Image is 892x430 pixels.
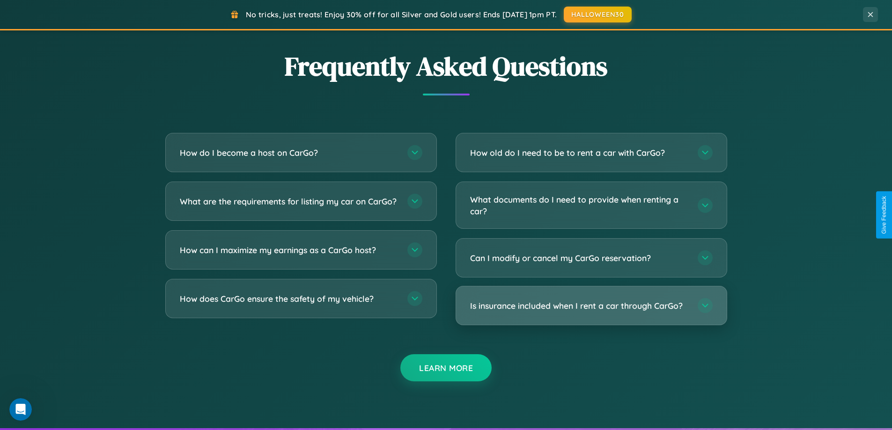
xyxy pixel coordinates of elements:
[470,300,688,312] h3: Is insurance included when I rent a car through CarGo?
[246,10,557,19] span: No tricks, just treats! Enjoy 30% off for all Silver and Gold users! Ends [DATE] 1pm PT.
[165,48,727,84] h2: Frequently Asked Questions
[400,354,492,381] button: Learn More
[9,398,32,421] iframe: Intercom live chat
[881,196,887,234] div: Give Feedback
[180,196,398,207] h3: What are the requirements for listing my car on CarGo?
[564,7,632,22] button: HALLOWEEN30
[180,147,398,159] h3: How do I become a host on CarGo?
[470,252,688,264] h3: Can I modify or cancel my CarGo reservation?
[470,194,688,217] h3: What documents do I need to provide when renting a car?
[470,147,688,159] h3: How old do I need to be to rent a car with CarGo?
[180,244,398,256] h3: How can I maximize my earnings as a CarGo host?
[180,293,398,305] h3: How does CarGo ensure the safety of my vehicle?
